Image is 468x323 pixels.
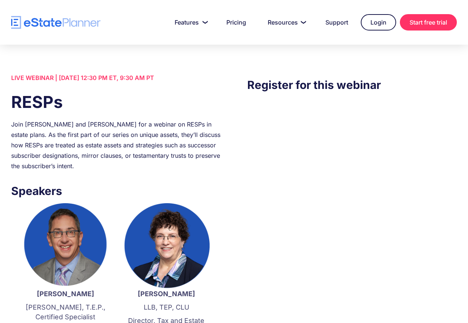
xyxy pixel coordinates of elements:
[400,14,457,31] a: Start free trial
[316,15,357,30] a: Support
[259,15,313,30] a: Resources
[166,15,214,30] a: Features
[217,15,255,30] a: Pricing
[11,182,221,199] h3: Speakers
[138,290,195,298] strong: [PERSON_NAME]
[11,119,221,171] div: Join [PERSON_NAME] and [PERSON_NAME] for a webinar on RESPs in estate plans. As the first part of...
[247,108,457,242] iframe: Form 0
[11,73,221,83] div: LIVE WEBINAR | [DATE] 12:30 PM ET, 9:30 AM PT
[123,303,209,312] p: LLB, TEP, CLU
[37,290,94,298] strong: [PERSON_NAME]
[11,16,101,29] a: home
[11,90,221,113] h1: RESPs
[247,76,457,93] h3: Register for this webinar
[361,14,396,31] a: Login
